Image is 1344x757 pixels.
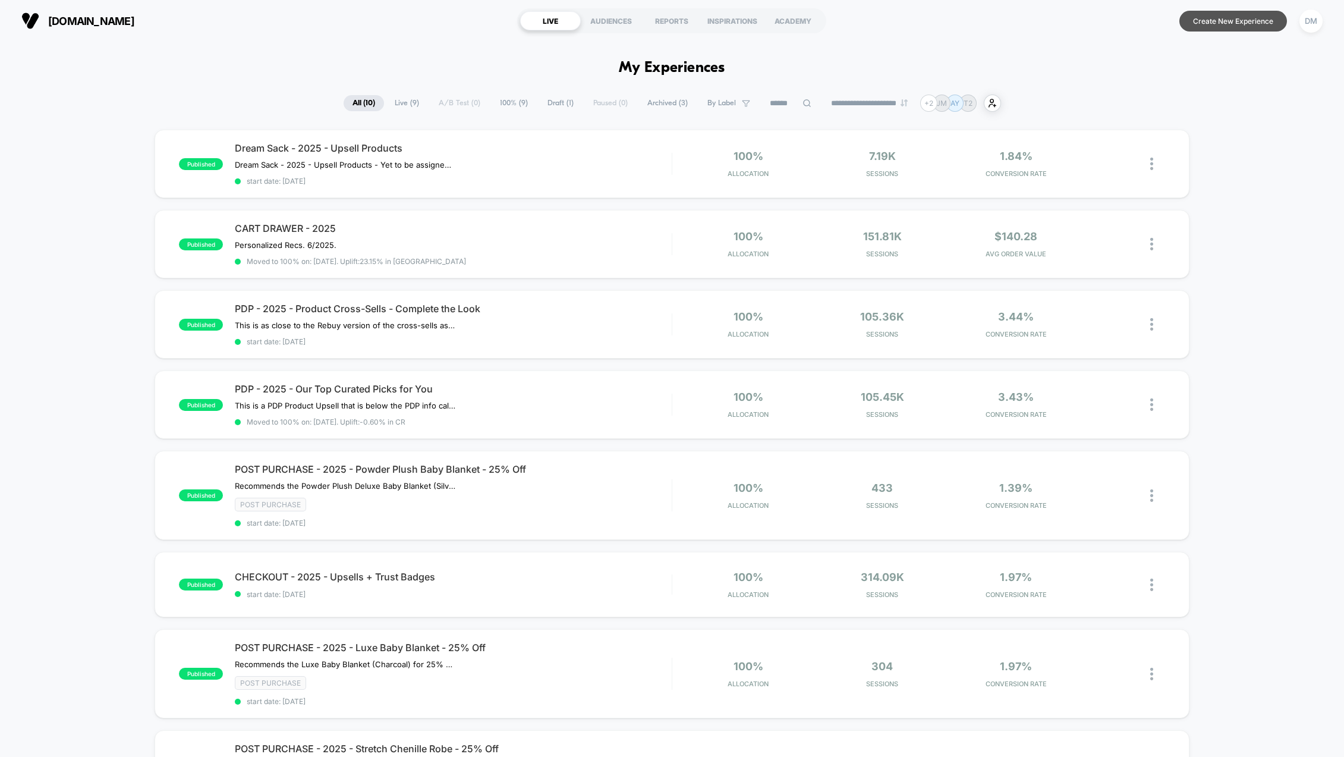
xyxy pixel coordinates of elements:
span: 100% [734,571,763,583]
img: Visually logo [21,12,39,30]
span: 100% [734,230,763,243]
span: 314.09k [861,571,904,583]
span: 1.97% [1000,660,1032,673]
span: Sessions [819,590,946,599]
span: 105.45k [861,391,904,403]
span: Allocation [728,680,769,688]
button: Create New Experience [1179,11,1287,32]
img: close [1150,398,1153,411]
span: Allocation [728,169,769,178]
span: 3.43% [998,391,1034,403]
span: start date: [DATE] [235,697,672,706]
p: AY [950,99,959,108]
span: Allocation [728,410,769,419]
img: close [1150,668,1153,680]
span: 1.97% [1000,571,1032,583]
div: DM [1299,10,1323,33]
span: Allocation [728,330,769,338]
span: Sessions [819,680,946,688]
span: Recommends the Luxe Baby Blanket (Charcoal) for 25% Off if you have any products from the Baby Bl... [235,659,455,669]
span: 1.84% [1000,150,1033,162]
span: 105.36k [860,310,904,323]
span: 100% [734,150,763,162]
span: This is as close to the Rebuy version of the cross-sells as I can get. 4/2025. [235,321,455,330]
span: 100% [734,310,763,323]
span: Dream Sack - 2025 - Upsell Products - Yet to be assigned on product launch date! [235,160,455,169]
span: Sessions [819,501,946,510]
span: 7.19k [869,150,896,162]
span: published [179,579,223,590]
span: Recommends the Powder Plush Deluxe Baby Blanket (Silver) for 25% Off if you have any products fro... [235,481,455,491]
div: ACADEMY [763,11,823,30]
span: CONVERSION RATE [952,590,1080,599]
img: close [1150,579,1153,591]
span: Sessions [819,250,946,258]
span: 100% [734,391,763,403]
span: POST PURCHASE - 2025 - Luxe Baby Blanket - 25% Off [235,642,672,654]
button: [DOMAIN_NAME] [18,11,138,30]
span: 433 [871,482,893,494]
span: 3.44% [998,310,1034,323]
span: Sessions [819,410,946,419]
span: Moved to 100% on: [DATE] . Uplift: 23.15% in [GEOGRAPHIC_DATA] [247,257,466,266]
span: published [179,668,223,680]
span: PDP - 2025 - Our Top Curated Picks for You [235,383,672,395]
span: start date: [DATE] [235,337,672,346]
span: start date: [DATE] [235,590,672,599]
p: JM [936,99,947,108]
span: CONVERSION RATE [952,330,1080,338]
span: CONVERSION RATE [952,410,1080,419]
div: INSPIRATIONS [702,11,763,30]
span: Dream Sack - 2025 - Upsell Products [235,142,672,154]
span: POST PURCHASE - 2025 - Stretch Chenille Robe - 25% Off [235,743,672,755]
span: Sessions [819,330,946,338]
h1: My Experiences [619,59,725,77]
span: By Label [707,99,736,108]
div: LIVE [520,11,581,30]
span: POST PURCHASE - 2025 - Powder Plush Baby Blanket - 25% Off [235,463,672,475]
span: 100% ( 9 ) [491,95,537,111]
span: CONVERSION RATE [952,501,1080,510]
img: close [1150,318,1153,331]
span: This is a PDP Product Upsell that is below the PDP info called "Our Top Curated Picks for You" re... [235,401,455,410]
img: close [1150,158,1153,170]
div: REPORTS [641,11,702,30]
span: published [179,158,223,170]
img: close [1150,238,1153,250]
span: [DOMAIN_NAME] [48,15,134,27]
span: published [179,399,223,411]
span: CART DRAWER - 2025 [235,222,672,234]
button: DM [1296,9,1326,33]
span: published [179,489,223,501]
span: start date: [DATE] [235,177,672,186]
div: + 2 [920,95,937,112]
span: Live ( 9 ) [386,95,428,111]
span: 100% [734,482,763,494]
span: AVG ORDER VALUE [952,250,1080,258]
span: Sessions [819,169,946,178]
span: All ( 10 ) [344,95,384,111]
span: $140.28 [994,230,1037,243]
span: PDP - 2025 - Product Cross-Sells - Complete the Look [235,303,672,315]
span: CONVERSION RATE [952,169,1080,178]
img: close [1150,489,1153,502]
span: Allocation [728,501,769,510]
span: 100% [734,660,763,673]
span: Post Purchase [235,498,306,511]
span: Archived ( 3 ) [638,95,697,111]
span: CONVERSION RATE [952,680,1080,688]
span: Post Purchase [235,676,306,690]
div: AUDIENCES [581,11,641,30]
span: Draft ( 1 ) [539,95,583,111]
span: Allocation [728,250,769,258]
span: start date: [DATE] [235,519,672,527]
span: 1.39% [999,482,1033,494]
span: published [179,238,223,250]
span: Personalized Recs. 6/2025. [235,240,336,250]
span: published [179,319,223,331]
span: 304 [871,660,893,673]
span: Allocation [728,590,769,599]
span: Moved to 100% on: [DATE] . Uplift: -0.60% in CR [247,417,405,426]
span: CHECKOUT - 2025 - Upsells + Trust Badges [235,571,672,583]
span: 151.81k [863,230,902,243]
